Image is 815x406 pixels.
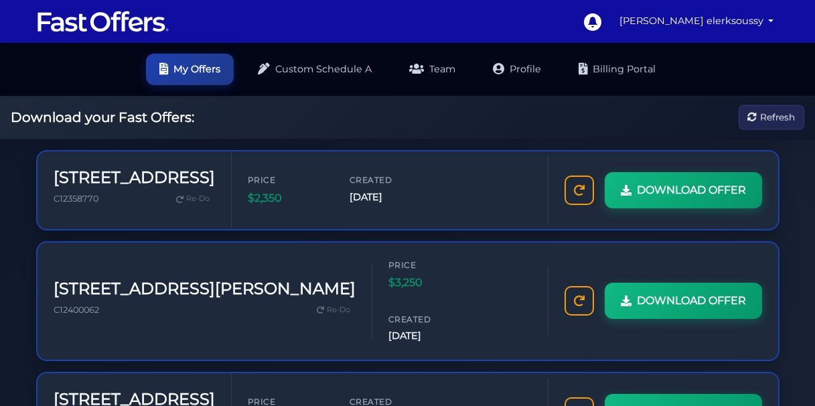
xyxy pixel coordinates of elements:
[11,109,194,125] h2: Download your Fast Offers:
[605,172,762,208] a: DOWNLOAD OFFER
[739,105,804,130] button: Refresh
[244,54,385,85] a: Custom Schedule A
[248,190,328,207] span: $2,350
[311,301,356,319] a: Re-Do
[605,283,762,319] a: DOWNLOAD OFFER
[248,174,328,186] span: Price
[614,8,780,34] a: [PERSON_NAME] elerksoussy
[388,274,469,291] span: $3,250
[54,279,356,299] h3: [STREET_ADDRESS][PERSON_NAME]
[637,182,746,199] span: DOWNLOAD OFFER
[350,190,430,205] span: [DATE]
[637,292,746,310] span: DOWNLOAD OFFER
[760,110,795,125] span: Refresh
[565,54,669,85] a: Billing Portal
[146,54,234,85] a: My Offers
[54,305,99,315] span: C12400062
[171,190,215,208] a: Re-Do
[54,168,215,188] h3: [STREET_ADDRESS]
[388,328,469,344] span: [DATE]
[396,54,469,85] a: Team
[54,194,98,204] span: C12358770
[388,313,469,326] span: Created
[327,304,350,316] span: Re-Do
[388,259,469,271] span: Price
[186,193,210,205] span: Re-Do
[350,174,430,186] span: Created
[479,54,554,85] a: Profile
